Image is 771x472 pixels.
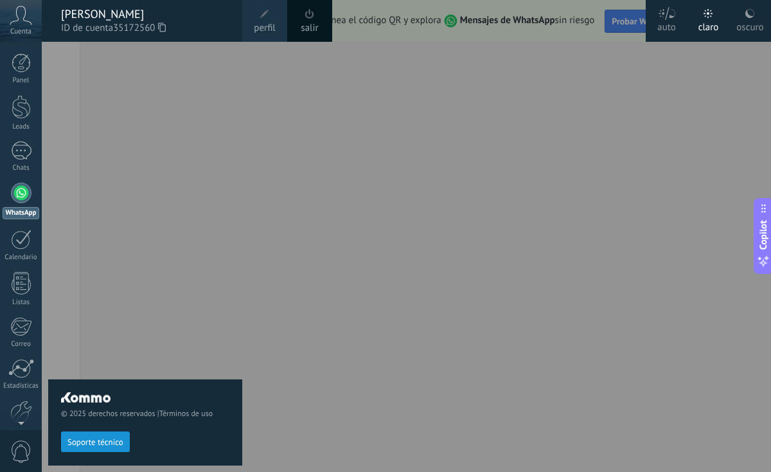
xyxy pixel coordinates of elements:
div: [PERSON_NAME] [61,7,229,21]
div: WhatsApp [3,207,39,219]
a: salir [301,21,318,35]
div: claro [698,8,719,42]
div: auto [657,8,676,42]
span: © 2025 derechos reservados | [61,409,229,419]
span: ID de cuenta [61,21,229,35]
div: Chats [3,164,40,172]
a: Términos de uso [159,409,213,419]
span: Soporte técnico [67,438,123,447]
div: Correo [3,340,40,349]
div: Calendario [3,253,40,262]
div: Leads [3,123,40,131]
span: Cuenta [10,28,31,36]
div: Estadísticas [3,382,40,390]
span: 35172560 [113,21,166,35]
div: Listas [3,298,40,307]
div: oscuro [736,8,763,42]
span: perfil [254,21,275,35]
button: Soporte técnico [61,431,130,452]
a: Soporte técnico [61,437,130,446]
span: Copilot [757,221,770,250]
div: Panel [3,77,40,85]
